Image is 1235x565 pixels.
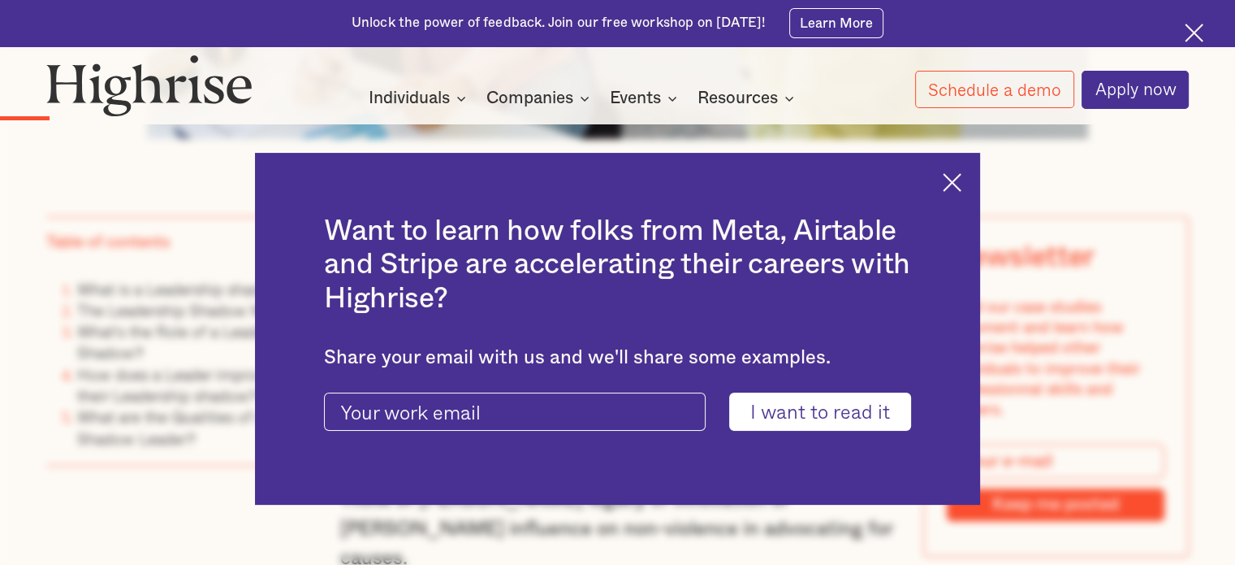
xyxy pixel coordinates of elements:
[943,173,961,192] img: Cross icon
[697,89,778,108] div: Resources
[486,89,573,108] div: Companies
[352,14,766,33] div: Unlock the power of feedback. Join our free workshop on [DATE]!
[324,346,910,369] div: Share your email with us and we'll share some examples.
[324,215,910,315] h2: Want to learn how folks from Meta, Airtable and Stripe are accelerating their careers with Highrise?
[1185,24,1203,42] img: Cross icon
[610,89,682,108] div: Events
[486,89,594,108] div: Companies
[324,393,910,432] form: current-ascender-blog-article-modal-form
[1082,71,1189,109] a: Apply now
[729,393,911,432] input: I want to read it
[610,89,661,108] div: Events
[324,393,706,432] input: Your work email
[789,8,884,37] a: Learn More
[369,89,471,108] div: Individuals
[697,89,799,108] div: Resources
[915,71,1074,108] a: Schedule a demo
[46,54,253,117] img: Highrise logo
[369,89,450,108] div: Individuals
